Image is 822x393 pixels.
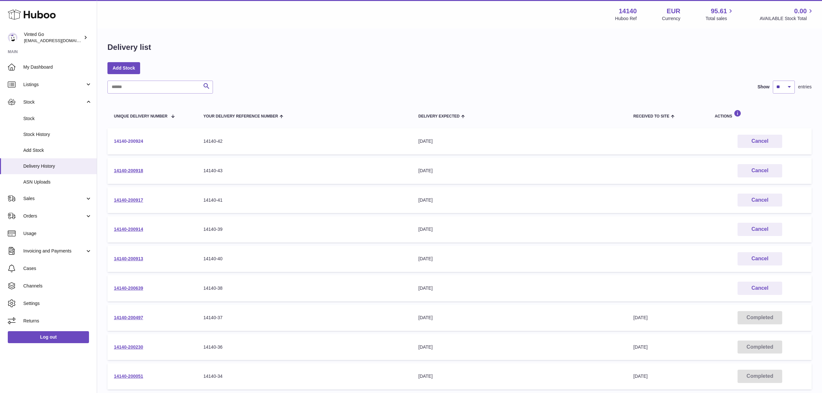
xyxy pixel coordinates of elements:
div: 14140-43 [203,168,405,174]
a: 14140-200051 [114,374,143,379]
div: [DATE] [418,344,620,350]
div: Actions [715,110,805,118]
button: Cancel [738,135,782,148]
span: 95.61 [711,7,727,16]
div: 14140-37 [203,315,405,321]
strong: EUR [667,7,680,16]
span: Add Stock [23,147,92,153]
div: 14140-36 [203,344,405,350]
span: Returns [23,318,92,324]
a: 14140-200913 [114,256,143,261]
a: 14140-200497 [114,315,143,320]
span: Channels [23,283,92,289]
div: [DATE] [418,315,620,321]
span: Usage [23,230,92,237]
span: Invoicing and Payments [23,248,85,254]
a: 95.61 Total sales [705,7,734,22]
span: Received to Site [633,114,669,118]
div: [DATE] [418,285,620,291]
span: 0.00 [794,7,807,16]
span: Total sales [705,16,734,22]
a: 14140-200917 [114,197,143,203]
a: 14140-200914 [114,227,143,232]
div: 14140-41 [203,197,405,203]
div: [DATE] [418,256,620,262]
span: Stock History [23,131,92,138]
button: Cancel [738,252,782,265]
span: Delivery History [23,163,92,169]
span: ASN Uploads [23,179,92,185]
div: Currency [662,16,681,22]
a: 14140-200918 [114,168,143,173]
span: [DATE] [633,315,648,320]
span: Stock [23,99,85,105]
div: [DATE] [418,197,620,203]
button: Cancel [738,164,782,177]
span: Listings [23,82,85,88]
strong: 14140 [619,7,637,16]
div: [DATE] [418,168,620,174]
button: Cancel [738,194,782,207]
span: Orders [23,213,85,219]
a: 14140-200230 [114,344,143,350]
div: 14140-34 [203,373,405,379]
span: Unique Delivery Number [114,114,167,118]
span: Stock [23,116,92,122]
a: 14140-200639 [114,286,143,291]
div: 14140-38 [203,285,405,291]
span: Your Delivery Reference Number [203,114,278,118]
a: 14140-200924 [114,139,143,144]
div: [DATE] [418,226,620,232]
span: Cases [23,265,92,272]
span: Sales [23,196,85,202]
div: Vinted Go [24,31,82,44]
a: Log out [8,331,89,343]
div: 14140-42 [203,138,405,144]
span: [EMAIL_ADDRESS][DOMAIN_NAME] [24,38,95,43]
span: [DATE] [633,374,648,379]
button: Cancel [738,282,782,295]
span: Delivery Expected [418,114,460,118]
div: 14140-39 [203,226,405,232]
div: Huboo Ref [615,16,637,22]
span: Settings [23,300,92,307]
a: Add Stock [107,62,140,74]
h1: Delivery list [107,42,151,52]
button: Cancel [738,223,782,236]
div: [DATE] [418,373,620,379]
span: [DATE] [633,344,648,350]
div: 14140-40 [203,256,405,262]
span: entries [798,84,812,90]
label: Show [758,84,770,90]
span: My Dashboard [23,64,92,70]
span: AVAILABLE Stock Total [760,16,814,22]
div: [DATE] [418,138,620,144]
img: internalAdmin-14140@internal.huboo.com [8,33,17,42]
a: 0.00 AVAILABLE Stock Total [760,7,814,22]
